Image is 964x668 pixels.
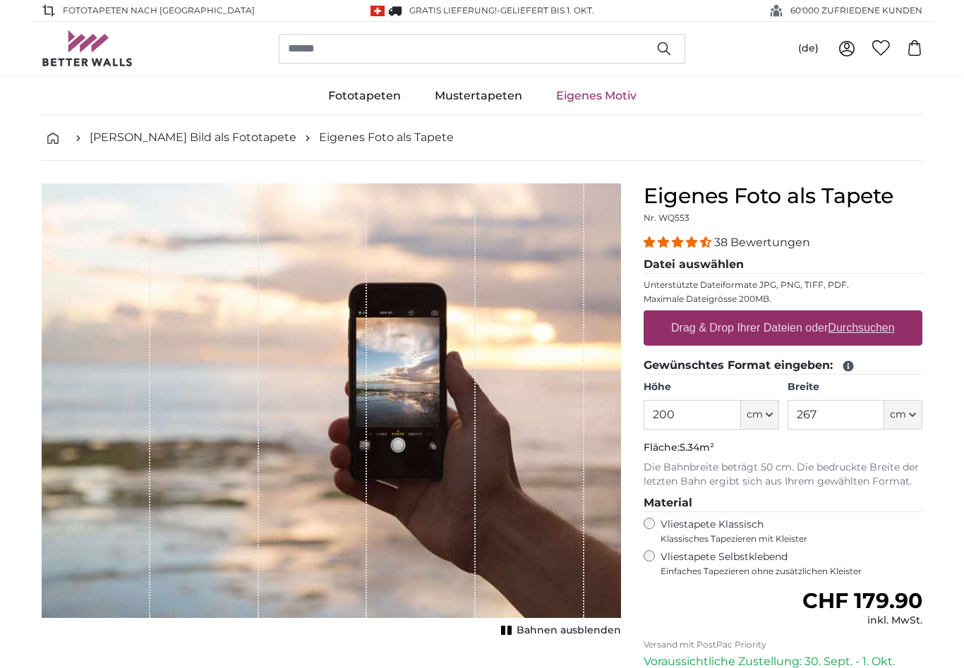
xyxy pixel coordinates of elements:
[500,5,594,16] span: Geliefert bis 1. Okt.
[644,236,714,249] span: 4.34 stars
[661,518,910,545] label: Vliestapete Klassisch
[661,566,922,577] span: Einfaches Tapezieren ohne zusätzlichen Kleister
[644,279,922,291] p: Unterstützte Dateiformate JPG, PNG, TIFF, PDF.
[788,380,922,394] label: Breite
[644,380,778,394] label: Höhe
[644,293,922,305] p: Maximale Dateigrösse 200MB.
[497,621,621,640] button: Bahnen ausblenden
[644,256,922,274] legend: Datei auswählen
[790,4,922,17] span: 60'000 ZUFRIEDENE KUNDEN
[890,408,906,422] span: cm
[680,441,714,454] span: 5.34m²
[42,183,621,640] div: 1 of 1
[319,129,454,146] a: Eigenes Foto als Tapete
[644,357,922,375] legend: Gewünschtes Format eingeben:
[741,400,779,430] button: cm
[644,441,922,455] p: Fläche:
[787,36,830,61] button: (de)
[661,533,910,545] span: Klassisches Tapezieren mit Kleister
[644,212,689,223] span: Nr. WQ553
[311,78,418,114] a: Fototapeten
[661,550,922,577] label: Vliestapete Selbstklebend
[42,30,133,66] img: Betterwalls
[644,461,922,489] p: Die Bahnbreite beträgt 50 cm. Die bedruckte Breite der letzten Bahn ergibt sich aus Ihrem gewählt...
[409,5,497,16] span: GRATIS Lieferung!
[644,639,922,650] p: Versand mit PostPac Priority
[802,588,922,614] span: CHF 179.90
[802,614,922,628] div: inkl. MwSt.
[90,129,296,146] a: [PERSON_NAME] Bild als Fototapete
[747,408,763,422] span: cm
[517,624,621,638] span: Bahnen ausblenden
[418,78,539,114] a: Mustertapeten
[370,6,385,16] img: Schweiz
[42,115,922,161] nav: breadcrumbs
[644,494,922,512] legend: Material
[497,5,594,16] span: -
[714,236,810,249] span: 38 Bewertungen
[644,183,922,209] h1: Eigenes Foto als Tapete
[63,4,255,17] span: Fototapeten nach [GEOGRAPHIC_DATA]
[539,78,653,114] a: Eigenes Motiv
[884,400,922,430] button: cm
